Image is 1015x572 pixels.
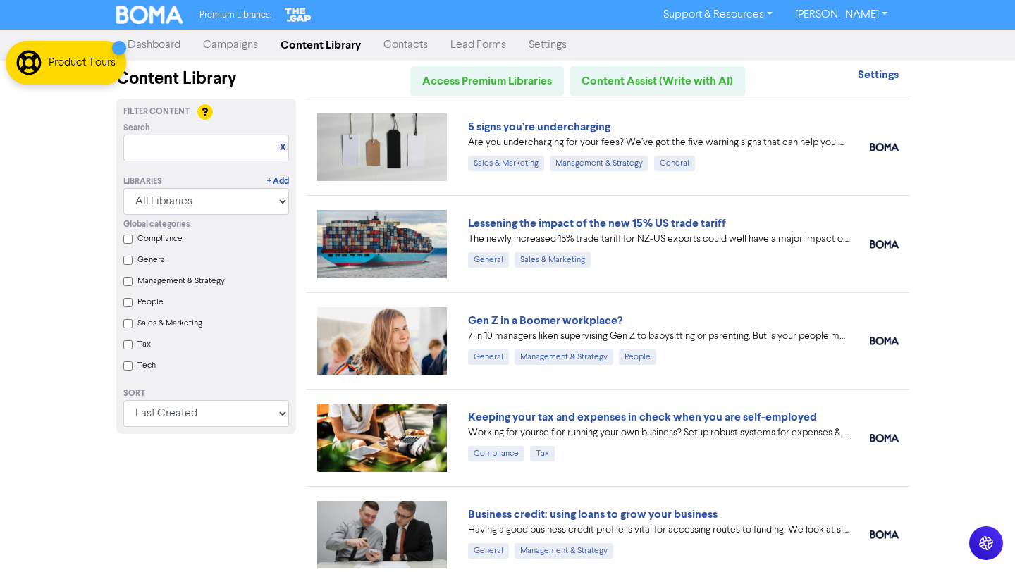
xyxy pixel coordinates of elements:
a: [PERSON_NAME] [784,4,899,26]
label: Management & Strategy [137,275,225,287]
a: Gen Z in a Boomer workplace? [468,313,622,328]
div: Working for yourself or running your own business? Setup robust systems for expenses & tax requir... [468,425,849,440]
a: Content Library [269,31,372,59]
img: boma_accounting [870,143,899,151]
a: Dashboard [116,31,192,59]
img: BOMA Logo [116,6,183,24]
div: Management & Strategy [515,349,613,365]
a: Lead Forms [439,31,517,59]
img: The Gap [283,6,314,24]
div: Management & Strategy [550,156,648,171]
div: Sales & Marketing [515,252,591,268]
label: Compliance [137,232,183,245]
label: People [137,296,164,309]
a: Access Premium Libraries [410,66,564,96]
img: boma [870,240,899,249]
a: Campaigns [192,31,269,59]
div: Sort [123,387,289,400]
div: The newly increased 15% trade tariff for NZ-US exports could well have a major impact on your mar... [468,232,849,247]
div: General [468,543,509,559]
label: Tech [137,359,156,372]
a: + Add [267,175,289,188]
div: Management & Strategy [515,543,613,559]
div: General [654,156,695,171]
div: Are you undercharging for your fees? We’ve got the five warning signs that can help you diagnose ... [468,135,849,150]
div: General [468,349,509,365]
img: boma [870,337,899,345]
label: Tax [137,338,151,351]
div: General [468,252,509,268]
div: Content Library [116,66,296,92]
div: Global categories [123,218,289,231]
a: Content Assist (Write with AI) [570,66,745,96]
a: Support & Resources [652,4,784,26]
div: People [619,349,656,365]
div: Libraries [123,175,162,188]
div: Compliance [468,446,524,461]
span: Search [123,122,150,135]
div: Having a good business credit profile is vital for accessing routes to funding. We look at six di... [468,523,849,537]
iframe: Chat Widget [834,420,1015,572]
div: Sales & Marketing [468,156,544,171]
label: General [137,254,167,266]
a: Lessening the impact of the new 15% US trade tariff [468,216,726,230]
strong: Settings [858,68,899,82]
a: Settings [858,70,899,81]
a: Contacts [372,31,439,59]
div: Tax [530,446,555,461]
span: Premium Libraries: [199,11,271,20]
a: Keeping your tax and expenses in check when you are self-employed [468,410,817,424]
a: Business credit: using loans to grow your business [468,507,718,521]
a: X [280,142,285,153]
a: Settings [517,31,578,59]
label: Sales & Marketing [137,317,202,330]
div: Filter Content [123,106,289,118]
div: 7 in 10 managers liken supervising Gen Z to babysitting or parenting. But is your people manageme... [468,329,849,344]
a: 5 signs you’re undercharging [468,120,610,134]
